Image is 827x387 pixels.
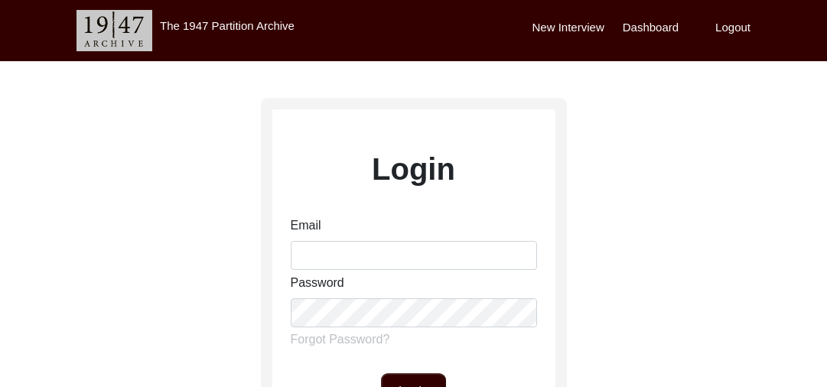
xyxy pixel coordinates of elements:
label: Login [372,146,455,192]
label: Forgot Password? [291,330,390,349]
label: New Interview [532,19,604,37]
label: Password [291,274,344,292]
label: The 1947 Partition Archive [160,19,295,32]
label: Email [291,216,321,235]
label: Dashboard [623,19,679,37]
img: header-logo.png [77,10,152,51]
label: Logout [715,19,750,37]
